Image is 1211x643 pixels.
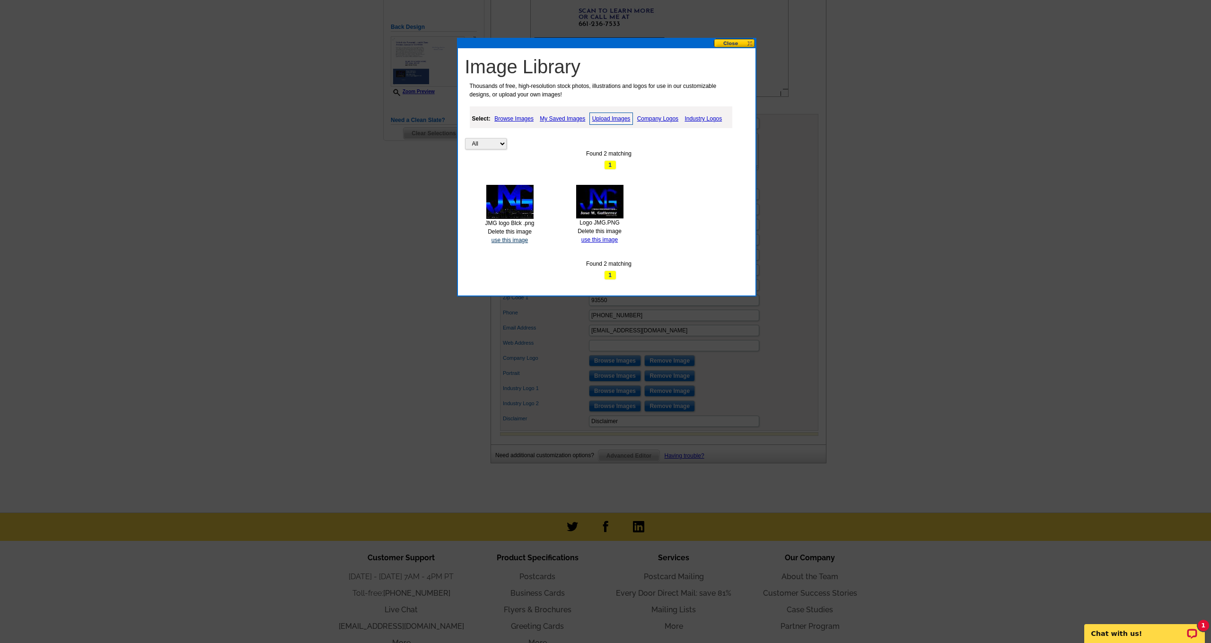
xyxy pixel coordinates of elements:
[486,185,534,219] img: thumb-68d2da8c2dacf.jpg
[570,218,630,227] div: Logo JMG.PNG
[635,113,681,124] a: Company Logos
[491,237,528,243] a: use this image
[465,149,753,158] div: Found 2 matching
[537,113,588,124] a: My Saved Images
[576,185,623,218] img: thumb-68d2da557ab55.jpg
[488,228,532,235] a: Delete this image
[578,228,622,235] a: Delete this image
[480,219,540,227] div: JMG logo Blck .png
[1078,613,1211,643] iframe: LiveChat chat widget
[492,113,536,124] a: Browse Images
[604,160,616,170] span: 1
[465,55,753,78] h1: Image Library
[465,82,736,99] p: Thousands of free, high-resolution stock photos, illustrations and logos for use in our customiza...
[682,113,724,124] a: Industry Logos
[581,236,618,243] a: use this image
[465,260,753,268] div: Found 2 matching
[604,270,616,280] span: 1
[472,115,491,122] strong: Select:
[589,113,633,125] a: Upload Images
